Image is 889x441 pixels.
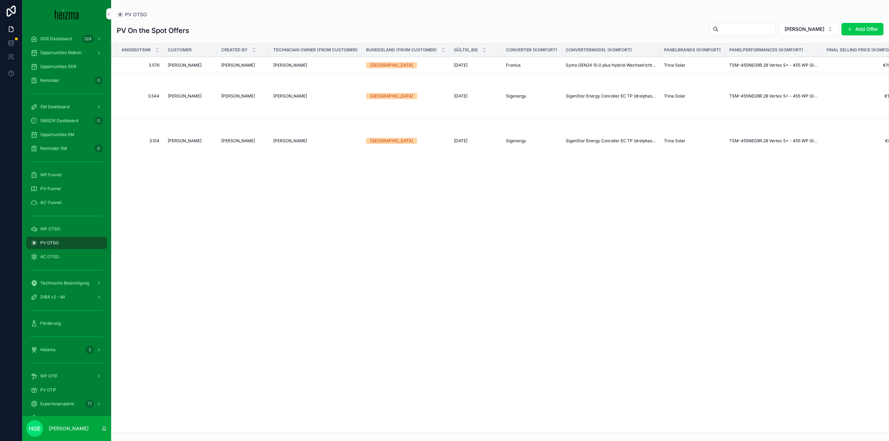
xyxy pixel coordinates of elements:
[40,347,56,353] span: Heiama
[120,62,159,68] a: 3.576
[273,62,307,68] span: [PERSON_NAME]
[273,93,358,99] a: [PERSON_NAME]
[779,23,839,36] button: Select Button
[40,321,61,326] span: Förderung
[55,8,79,19] img: App logo
[273,93,307,99] span: [PERSON_NAME]
[454,93,467,99] span: [DATE]
[729,62,818,68] span: TSM-455NEG9R.28 Vertex S+ - 455 WP Glas-Glas
[221,62,265,68] a: [PERSON_NAME]
[454,62,467,68] span: [DATE]
[120,138,159,144] a: 3.154
[168,47,192,53] span: Customer
[841,23,883,35] button: Add Offer
[26,46,107,59] a: Opportunities (Admin
[40,226,60,232] span: WP OTSO
[168,138,213,144] a: [PERSON_NAME]
[664,62,686,68] span: Trina Solar
[85,400,94,408] div: 71
[26,101,107,113] a: SM Dashboard
[22,28,111,416] div: scrollable content
[40,280,89,286] span: Technische Besichtigung
[506,47,557,53] span: Converter (Komfort)
[506,93,526,99] span: Sigenergy
[506,62,557,68] a: Fronius
[566,93,656,99] a: SigenStor Energy Conroller EC TP (dreiphasig) 10.0
[566,138,656,144] a: SigenStor Energy Conroller EC TP (dreiphasig) 10.0
[26,398,107,410] a: Expertenprojekte71
[26,33,107,45] a: SDR Dashboard324
[729,138,818,144] a: TSM-455NEG9R.28 Vertex S+ - 455 WP Glas-Glas
[168,93,201,99] span: [PERSON_NAME]
[40,240,59,246] span: PV OTSO
[49,425,89,432] p: [PERSON_NAME]
[273,138,307,144] span: [PERSON_NAME]
[664,138,686,144] span: Trina Solar
[566,62,656,68] a: Symo GEN24 10.0 plus Hybrid-Wechselrichter
[221,93,255,99] span: [PERSON_NAME]
[26,370,107,382] a: WP OTIF
[664,138,721,144] a: Trina Solar
[117,11,147,18] a: PV OTSO
[26,317,107,330] a: Förderung
[122,47,151,53] span: Angebotsnr
[94,117,103,125] div: 0
[168,62,201,68] span: [PERSON_NAME]
[26,128,107,141] a: Opportunities SM
[94,144,103,153] div: 0
[221,138,255,144] span: [PERSON_NAME]
[221,62,255,68] span: [PERSON_NAME]
[40,200,61,205] span: AC-Funnel
[26,74,107,87] a: Reminder0
[26,277,107,289] a: Technische Besichtigung
[26,237,107,249] a: PV OTSO
[117,26,189,35] h1: PV On the Spot Offers
[40,50,82,56] span: Opportunities (Admin
[40,36,72,42] span: SDR Dashboard
[26,384,107,396] a: PV OTIF
[40,132,74,137] span: Opportunities SM
[40,64,76,69] span: Opportunities SDR
[40,118,78,124] span: SMSDR Dashboard
[40,78,59,83] span: Reminder
[40,104,69,110] span: SM Dashboard
[566,47,632,53] span: ConverterModel (Komfort)
[273,138,358,144] a: [PERSON_NAME]
[40,254,59,260] span: AC OTSO
[506,138,557,144] a: Sigenergy
[85,346,94,354] div: 2
[506,93,557,99] a: Sigenergy
[454,62,498,68] a: [DATE]
[120,93,159,99] span: 3.544
[26,412,107,424] a: Partner Dashboard - All
[168,62,213,68] a: [PERSON_NAME]
[664,93,721,99] a: Trina Solar
[664,47,721,53] span: PanelBrands (Komfort)
[221,138,265,144] a: [PERSON_NAME]
[40,186,61,192] span: PV-Funnel
[221,93,265,99] a: [PERSON_NAME]
[370,62,413,68] div: [GEOGRAPHIC_DATA]
[784,26,824,33] span: [PERSON_NAME]
[506,62,521,68] span: Fronius
[26,142,107,155] a: Reminder SM0
[370,138,413,144] div: [GEOGRAPHIC_DATA]
[26,60,107,73] a: Opportunities SDR
[729,93,818,99] a: TSM-455NEG9R.28 Vertex S+ - 455 WP Glas-Glas
[26,223,107,235] a: WP OTSO
[26,344,107,356] a: Heiama2
[366,93,446,99] a: [GEOGRAPHIC_DATA]
[26,196,107,209] a: AC-Funnel
[94,76,103,85] div: 0
[26,251,107,263] a: AC OTSO
[40,373,58,379] span: WP OTIF
[221,47,248,53] span: Created By
[454,138,498,144] a: [DATE]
